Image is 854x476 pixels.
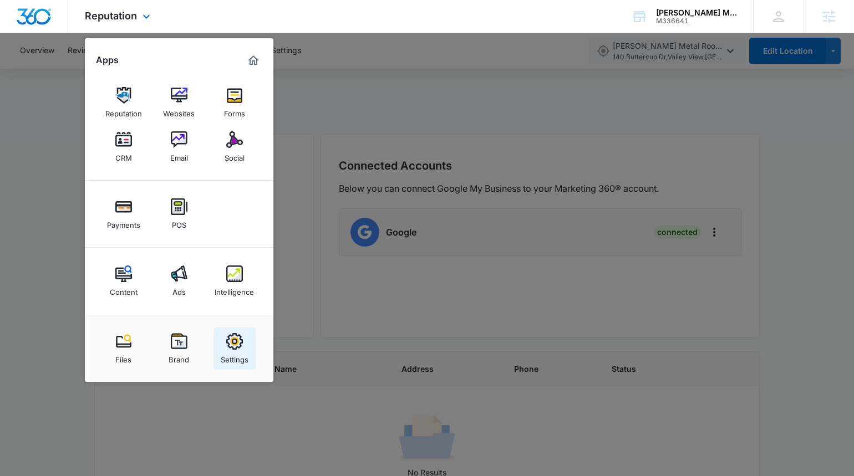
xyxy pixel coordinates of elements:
a: Settings [213,327,256,370]
div: Content [110,282,138,296]
a: Files [103,327,145,370]
div: Reputation [105,104,142,118]
a: Brand [158,327,200,370]
div: Ads [172,282,186,296]
div: Brand [169,350,189,364]
div: CRM [115,148,132,162]
a: Ads [158,260,200,302]
div: account id [656,17,737,25]
a: Payments [103,193,145,235]
a: Reputation [103,81,145,124]
a: Forms [213,81,256,124]
h2: Apps [96,55,119,65]
div: Forms [224,104,245,118]
div: Email [170,148,188,162]
a: Content [103,260,145,302]
div: account name [656,8,737,17]
a: Social [213,126,256,168]
div: POS [172,215,186,229]
div: Websites [163,104,195,118]
a: Marketing 360® Dashboard [245,52,262,69]
a: POS [158,193,200,235]
div: Social [225,148,245,162]
div: Settings [221,350,248,364]
a: Websites [158,81,200,124]
a: CRM [103,126,145,168]
div: Files [115,350,131,364]
a: Intelligence [213,260,256,302]
a: Email [158,126,200,168]
div: Intelligence [215,282,254,296]
div: Payments [107,215,140,229]
span: Reputation [85,10,137,22]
